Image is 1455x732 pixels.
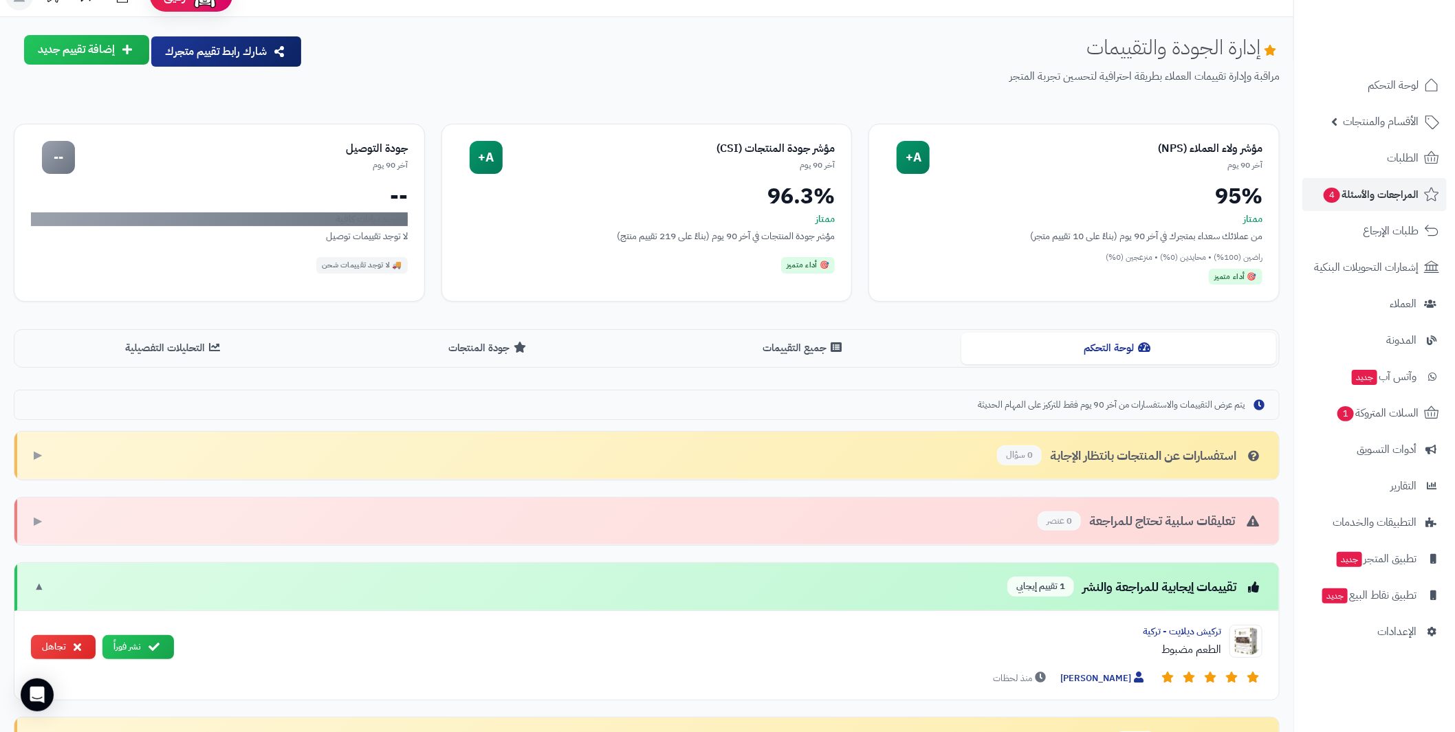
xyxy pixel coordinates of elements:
div: آخر 90 يوم [75,159,408,171]
span: 1 تقييم إيجابي [1007,577,1074,597]
div: A+ [897,141,930,174]
div: تعليقات سلبية تحتاج للمراجعة [1038,511,1262,531]
a: لوحة التحكم [1302,69,1447,102]
span: أدوات التسويق [1357,440,1416,459]
div: 95% [886,185,1262,207]
div: ممتاز [886,212,1262,226]
span: الأقسام والمنتجات [1343,112,1419,131]
a: المراجعات والأسئلة4 [1302,178,1447,211]
span: ▶ [34,513,42,529]
a: التطبيقات والخدمات [1302,506,1447,539]
span: [PERSON_NAME] [1060,672,1147,686]
span: السلات المتروكة [1336,403,1419,423]
span: التقارير [1390,476,1416,496]
div: مؤشر ولاء العملاء (NPS) [930,141,1262,157]
span: المراجعات والأسئلة [1322,185,1419,204]
div: -- [31,185,408,207]
span: لوحة التحكم [1368,76,1419,95]
span: جديد [1322,588,1348,603]
span: الطلبات [1387,148,1419,168]
div: الطعم مضبوط [185,641,1221,658]
h1: إدارة الجودة والتقييمات [1086,36,1280,58]
span: المدونة [1386,331,1416,350]
div: راضين (100%) • محايدين (0%) • منزعجين (0%) [886,252,1262,263]
button: إضافة تقييم جديد [24,35,149,65]
div: 🚚 لا توجد تقييمات شحن [316,257,408,274]
span: جديد [1352,370,1377,385]
div: لا توجد بيانات كافية [31,212,408,226]
button: تجاهل [31,635,96,659]
button: نشر فوراً [102,635,174,659]
p: مراقبة وإدارة تقييمات العملاء بطريقة احترافية لتحسين تجربة المتجر [314,69,1280,85]
span: جديد [1337,552,1362,567]
span: تطبيق نقاط البيع [1321,586,1416,605]
a: السلات المتروكة1 [1302,397,1447,430]
a: الطلبات [1302,142,1447,175]
button: جميع التقييمات [647,333,962,364]
span: 1 [1337,406,1354,421]
a: وآتس آبجديد [1302,360,1447,393]
a: التقارير [1302,469,1447,502]
img: logo-2.png [1361,36,1442,65]
div: من عملائك سعداء بمتجرك في آخر 90 يوم (بناءً على 10 تقييم متجر) [886,229,1262,243]
span: العملاء [1390,294,1416,313]
span: طلبات الإرجاع [1363,221,1419,241]
div: Open Intercom Messenger [21,678,54,711]
button: لوحة التحكم [961,333,1276,364]
span: الإعدادات [1377,622,1416,641]
img: Product [1229,625,1262,658]
span: 0 عنصر [1038,511,1081,531]
span: التطبيقات والخدمات [1333,513,1416,532]
div: جودة التوصيل [75,141,408,157]
a: تطبيق المتجرجديد [1302,542,1447,575]
a: طلبات الإرجاع [1302,214,1447,247]
div: استفسارات عن المنتجات بانتظار الإجابة [997,445,1262,465]
button: شارك رابط تقييم متجرك [151,36,301,67]
div: تركيش ديلايت - تركية [185,625,1221,639]
div: A+ [470,141,503,174]
div: 96.3% [459,185,835,207]
span: 4 [1324,188,1340,203]
div: آخر 90 يوم [503,159,835,171]
div: آخر 90 يوم [930,159,1262,171]
div: ممتاز [459,212,835,226]
a: العملاء [1302,287,1447,320]
a: إشعارات التحويلات البنكية [1302,251,1447,284]
span: منذ لحظات [993,672,1049,685]
div: 🎯 أداء متميز [781,257,835,274]
span: يتم عرض التقييمات والاستفسارات من آخر 90 يوم فقط للتركيز على المهام الحديثة [978,399,1245,412]
span: إشعارات التحويلات البنكية [1314,258,1419,277]
div: -- [42,141,75,174]
span: ▶ [34,447,42,463]
a: الإعدادات [1302,615,1447,648]
div: مؤشر جودة المنتجات في آخر 90 يوم (بناءً على 219 تقييم منتج) [459,229,835,243]
div: مؤشر جودة المنتجات (CSI) [503,141,835,157]
span: ▼ [34,579,45,595]
span: تطبيق المتجر [1335,549,1416,568]
div: تقييمات إيجابية للمراجعة والنشر [1007,577,1262,597]
button: التحليلات التفصيلية [17,333,332,364]
button: جودة المنتجات [332,333,647,364]
div: 🎯 أداء متميز [1209,269,1262,285]
span: وآتس آب [1350,367,1416,386]
a: أدوات التسويق [1302,433,1447,466]
div: لا توجد تقييمات توصيل [31,229,408,243]
a: المدونة [1302,324,1447,357]
span: 0 سؤال [997,445,1042,465]
a: تطبيق نقاط البيعجديد [1302,579,1447,612]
